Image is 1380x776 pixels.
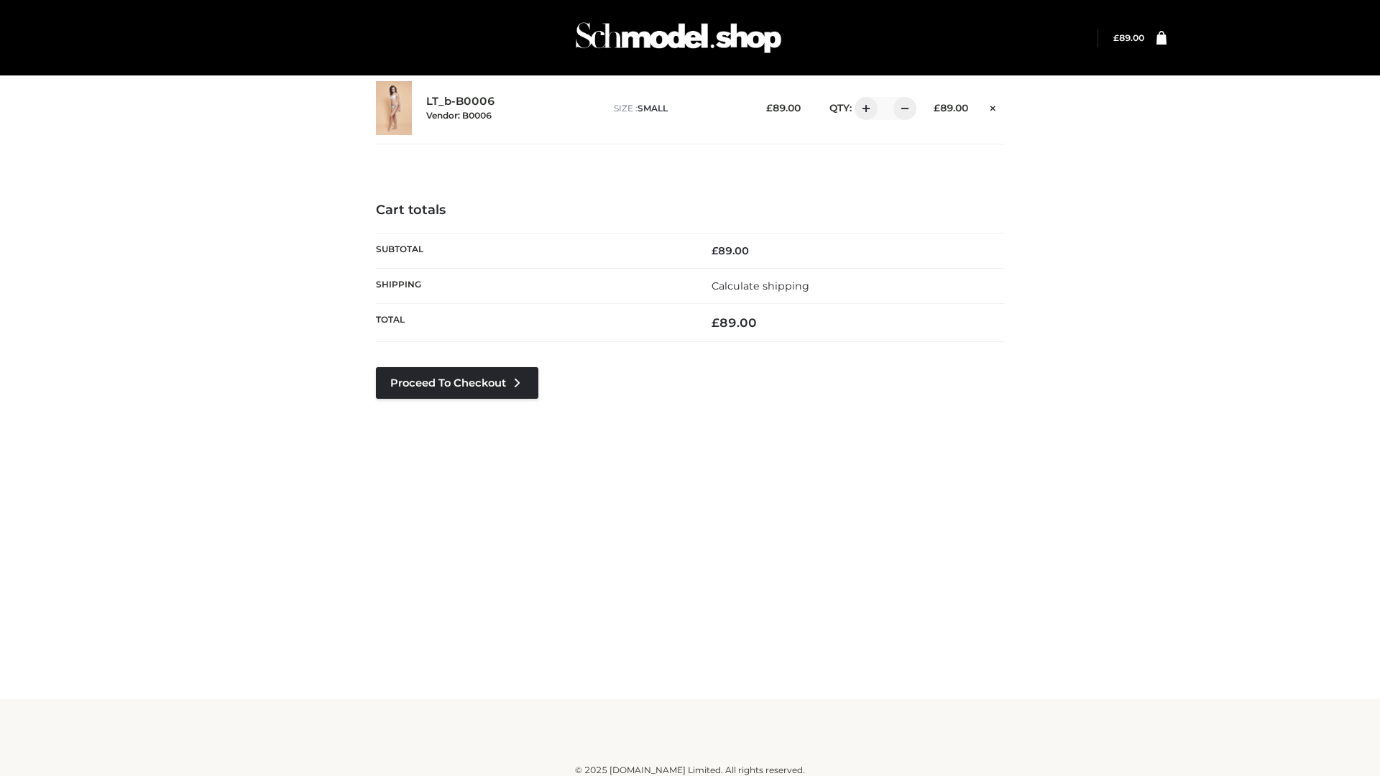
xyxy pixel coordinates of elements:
p: size : [614,102,744,115]
bdi: 89.00 [934,102,968,114]
span: SMALL [638,103,668,114]
span: £ [712,244,718,257]
a: Remove this item [983,97,1004,116]
img: LT_b-B0006 - SMALL [376,81,412,135]
small: Vendor: B0006 [426,110,492,121]
div: QTY: [815,97,911,120]
th: Total [376,304,690,342]
span: £ [712,315,719,330]
bdi: 89.00 [712,315,757,330]
bdi: 89.00 [712,244,749,257]
h4: Cart totals [376,203,1004,218]
a: Calculate shipping [712,280,809,292]
bdi: 89.00 [1113,32,1144,43]
span: £ [934,102,940,114]
a: Proceed to Checkout [376,367,538,399]
th: Shipping [376,268,690,303]
bdi: 89.00 [766,102,801,114]
a: LT_b-B0006 [426,95,495,108]
th: Subtotal [376,233,690,268]
img: Schmodel Admin 964 [571,9,786,66]
a: £89.00 [1113,32,1144,43]
span: £ [766,102,773,114]
span: £ [1113,32,1119,43]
